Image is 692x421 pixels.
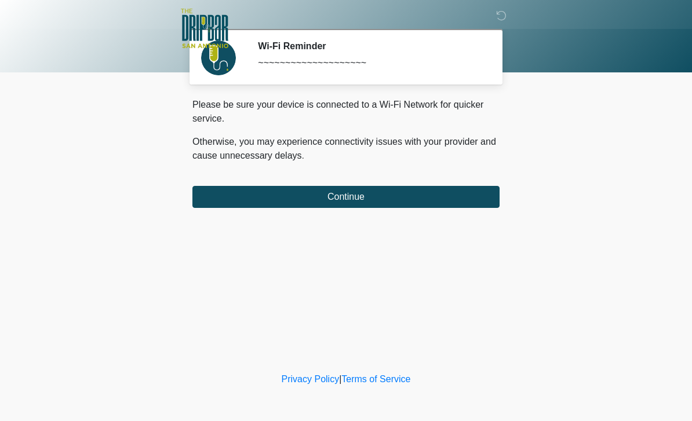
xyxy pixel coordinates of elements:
[181,9,228,49] img: The DRIPBaR - San Antonio Fossil Creek Logo
[339,374,341,384] a: |
[192,98,500,126] p: Please be sure your device is connected to a Wi-Fi Network for quicker service.
[258,56,482,70] div: ~~~~~~~~~~~~~~~~~~~~
[341,374,410,384] a: Terms of Service
[201,41,236,75] img: Agent Avatar
[192,135,500,163] p: Otherwise, you may experience connectivity issues with your provider and cause unnecessary delays
[302,151,304,160] span: .
[192,186,500,208] button: Continue
[282,374,340,384] a: Privacy Policy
